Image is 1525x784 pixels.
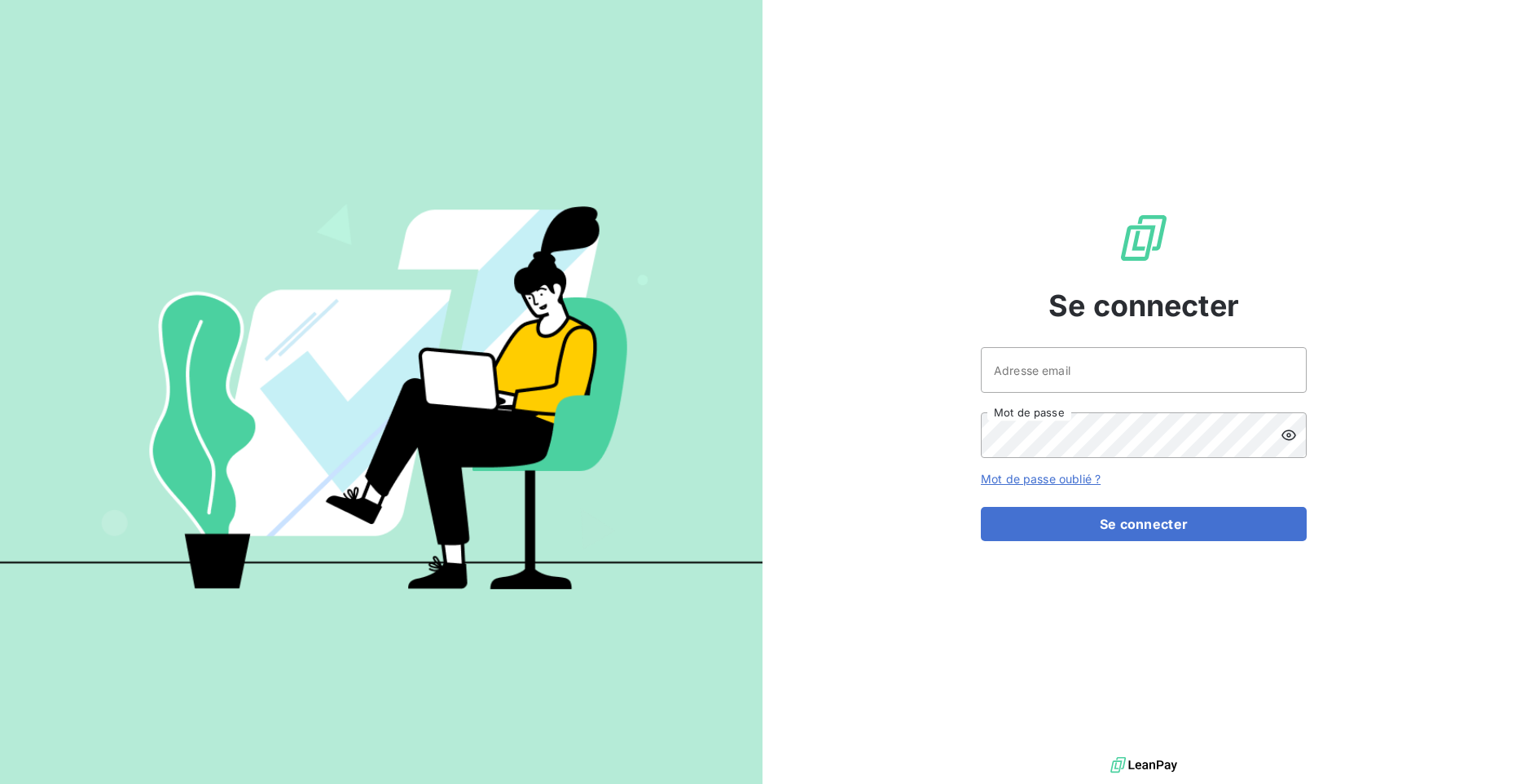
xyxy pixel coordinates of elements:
[1110,753,1177,777] img: logo
[1118,212,1170,264] img: Logo LeanPay
[981,347,1307,393] input: placeholder
[981,507,1307,541] button: Se connecter
[1048,284,1239,328] span: Se connecter
[981,472,1101,486] a: Mot de passe oublié ?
